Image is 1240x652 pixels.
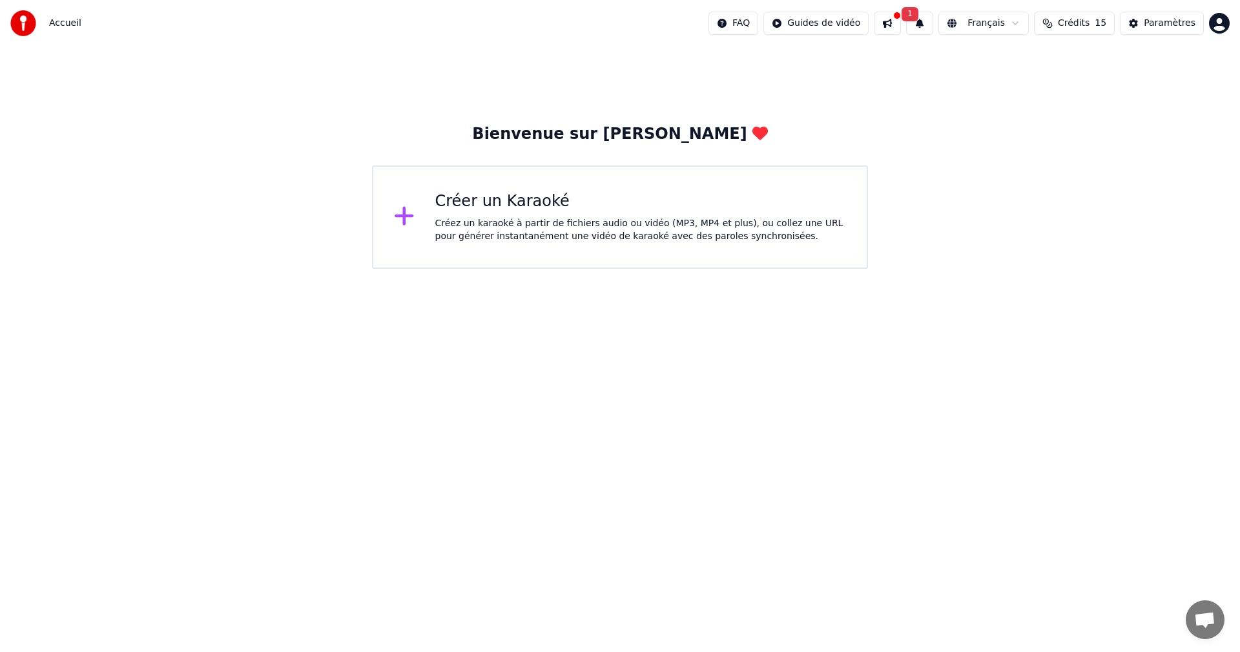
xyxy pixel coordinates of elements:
div: Bienvenue sur [PERSON_NAME] [472,124,767,145]
span: Accueil [49,17,81,30]
button: Guides de vidéo [763,12,869,35]
span: 1 [902,7,918,21]
div: Créer un Karaoké [435,191,847,212]
nav: breadcrumb [49,17,81,30]
img: youka [10,10,36,36]
a: Ouvrir le chat [1186,600,1224,639]
button: Paramètres [1120,12,1204,35]
button: Crédits15 [1034,12,1115,35]
button: 1 [906,12,933,35]
button: FAQ [708,12,758,35]
span: Crédits [1058,17,1090,30]
span: 15 [1095,17,1106,30]
div: Paramètres [1144,17,1195,30]
div: Créez un karaoké à partir de fichiers audio ou vidéo (MP3, MP4 et plus), ou collez une URL pour g... [435,217,847,243]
